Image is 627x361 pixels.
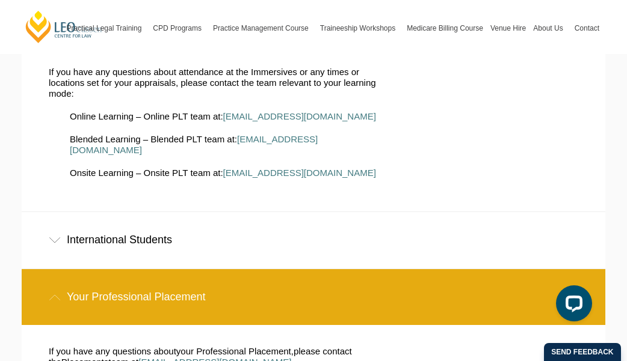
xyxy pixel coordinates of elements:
[223,111,376,121] a: [EMAIL_ADDRESS][DOMAIN_NAME]
[49,346,176,356] span: If you have any questions about
[70,134,237,144] span: Blended Learning – Blended PLT team at:
[571,2,603,54] a: Contact
[22,212,605,268] div: International Students
[487,2,530,54] a: Venue Hire
[176,346,291,356] span: your Professional Placement
[403,2,487,54] a: Medicare Billing Course
[317,2,403,54] a: Traineeship Workshops
[22,269,605,325] div: Your Professional Placement
[209,2,317,54] a: Practice Management Course
[546,281,597,331] iframe: LiveChat chat widget
[223,168,376,178] a: [EMAIL_ADDRESS][DOMAIN_NAME]
[149,2,209,54] a: CPD Programs
[70,168,223,178] span: Onsite Learning – Onsite PLT team at:
[530,2,570,54] a: About Us
[63,2,150,54] a: Practical Legal Training
[24,10,104,44] a: [PERSON_NAME] Centre for Law
[70,111,223,121] span: Online Learning – Online PLT team at:
[70,134,318,155] a: [EMAIL_ADDRESS][DOMAIN_NAME]
[291,346,294,356] span: ,
[49,67,376,99] span: If you have any questions about attendance at the Immersives or any times or locations set for yo...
